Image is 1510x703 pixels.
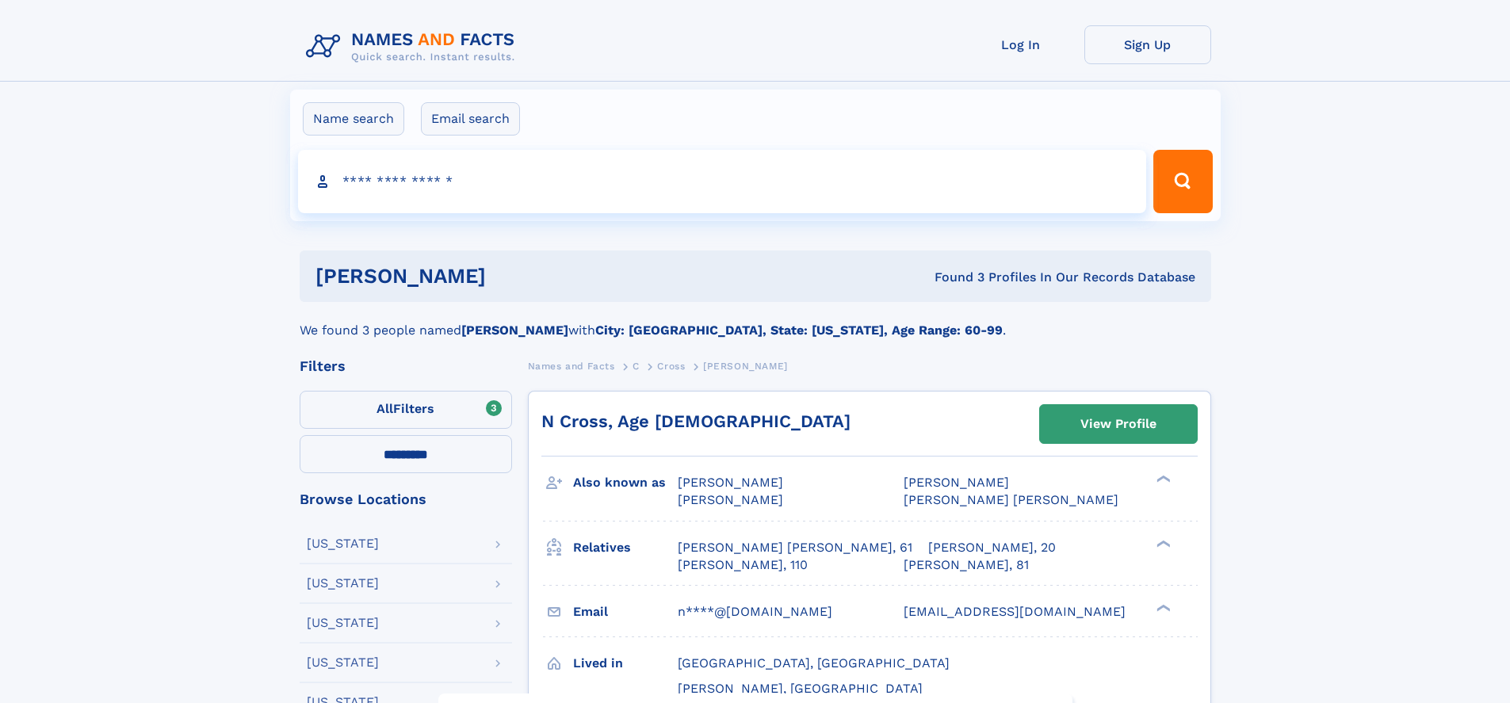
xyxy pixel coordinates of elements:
[528,356,615,376] a: Names and Facts
[300,25,528,68] img: Logo Names and Facts
[904,556,1029,574] a: [PERSON_NAME], 81
[307,617,379,629] div: [US_STATE]
[573,469,678,496] h3: Also known as
[595,323,1003,338] b: City: [GEOGRAPHIC_DATA], State: [US_STATE], Age Range: 60-99
[1040,405,1197,443] a: View Profile
[904,492,1118,507] span: [PERSON_NAME] [PERSON_NAME]
[315,266,710,286] h1: [PERSON_NAME]
[300,359,512,373] div: Filters
[678,655,950,671] span: [GEOGRAPHIC_DATA], [GEOGRAPHIC_DATA]
[1153,474,1172,484] div: ❯
[1080,406,1156,442] div: View Profile
[573,598,678,625] h3: Email
[307,656,379,669] div: [US_STATE]
[703,361,788,372] span: [PERSON_NAME]
[958,25,1084,64] a: Log In
[657,356,685,376] a: Cross
[678,681,923,696] span: [PERSON_NAME], [GEOGRAPHIC_DATA]
[461,323,568,338] b: [PERSON_NAME]
[300,391,512,429] label: Filters
[678,475,783,490] span: [PERSON_NAME]
[678,539,912,556] a: [PERSON_NAME] [PERSON_NAME], 61
[300,492,512,506] div: Browse Locations
[678,492,783,507] span: [PERSON_NAME]
[377,401,393,416] span: All
[307,537,379,550] div: [US_STATE]
[904,475,1009,490] span: [PERSON_NAME]
[1084,25,1211,64] a: Sign Up
[298,150,1147,213] input: search input
[904,604,1126,619] span: [EMAIL_ADDRESS][DOMAIN_NAME]
[1153,150,1212,213] button: Search Button
[928,539,1056,556] a: [PERSON_NAME], 20
[1153,602,1172,613] div: ❯
[300,302,1211,340] div: We found 3 people named with .
[657,361,685,372] span: Cross
[303,102,404,136] label: Name search
[307,577,379,590] div: [US_STATE]
[573,534,678,561] h3: Relatives
[633,356,640,376] a: C
[573,650,678,677] h3: Lived in
[1153,538,1172,548] div: ❯
[678,556,808,574] a: [PERSON_NAME], 110
[633,361,640,372] span: C
[421,102,520,136] label: Email search
[541,411,851,431] a: N Cross, Age [DEMOGRAPHIC_DATA]
[710,269,1195,286] div: Found 3 Profiles In Our Records Database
